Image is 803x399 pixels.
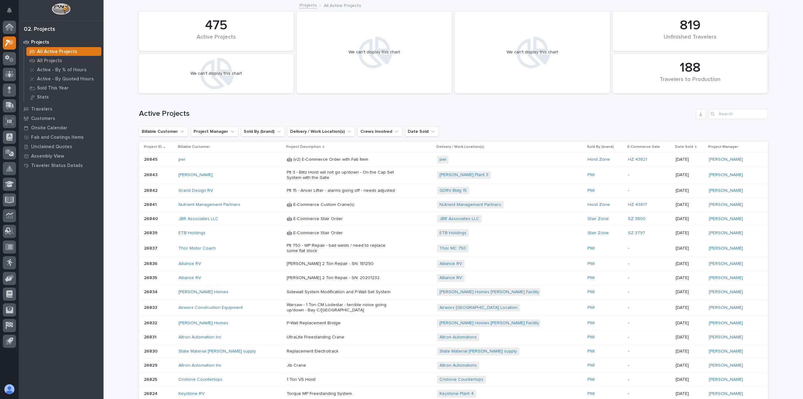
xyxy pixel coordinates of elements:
p: Onsite Calendar [31,125,67,131]
button: Sold By (brand) [241,127,285,137]
p: Traveler Status Details [31,163,83,169]
tr: 2684526845 pwi 🤖 (v2) E-Commerce Order with Fab Itempwi Hoist Zone HZ 43821 [DATE][PERSON_NAME] [139,153,768,167]
a: Altron Automation Inc [178,363,221,368]
a: [PERSON_NAME] [709,230,743,236]
p: [DATE] [676,321,704,326]
a: Cristone Countertops [178,377,222,382]
p: 26842 [144,187,159,193]
a: Assembly View [19,151,104,161]
button: Crews Involved [358,127,402,137]
p: All Projects [37,58,62,64]
button: users-avatar [3,383,16,396]
tr: 2683626836 Alliance RV [PERSON_NAME] 2 Ton Repair - SN: 181290Alliance RV PWI -[DATE][PERSON_NAME] [139,257,768,271]
button: Delivery / Work Location(s) [287,127,355,137]
p: - [628,172,671,178]
tr: 2682926829 Altron Automation Inc Jib CraneAltron Automatons PWI -[DATE][PERSON_NAME] [139,359,768,373]
a: Customers [19,114,104,123]
a: Projects [300,1,317,8]
p: Warsaw - 1 Ton CM Lodestar - terrible noise going up/down - Bay C/[GEOGRAPHIC_DATA] [287,302,396,313]
p: Delivery / Work Location(s) [436,143,484,150]
a: Grand Design RV [178,188,213,193]
p: [DATE] [676,349,704,354]
p: P-Wall Replacement Bridge [287,321,396,326]
a: Onsite Calendar [19,123,104,132]
div: We can't display this chart [348,50,400,55]
p: [DATE] [676,391,704,396]
a: Alliance RV [439,275,462,281]
a: All Projects [24,56,104,65]
a: PWI [588,363,595,368]
p: 26836 [144,260,159,267]
p: - [628,246,671,251]
a: ETB Holdings [178,230,205,236]
a: Active - By Quoted Hours [24,74,104,83]
div: We can't display this chart [190,71,242,76]
a: Active - By % of Hours [24,65,104,74]
p: 26833 [144,304,158,310]
a: [PERSON_NAME] [178,172,213,178]
a: All Active Projects [24,47,104,56]
p: 26834 [144,288,159,295]
a: Altron Automatons [439,335,477,340]
p: Plt 3 - Blitz Hoist will not go up/down - On the Cap Set System with the Gate [287,170,396,181]
p: [DATE] [676,305,704,310]
a: [PERSON_NAME] [709,363,743,368]
p: Active - By Quoted Hours [37,76,94,82]
tr: 2684326843 [PERSON_NAME] Plt 3 - Blitz Hoist will not go up/down - On the Cap Set System with the... [139,167,768,184]
p: [DATE] [676,172,704,178]
p: Unclaimed Quotes [31,144,72,150]
p: [DATE] [676,188,704,193]
img: Workspace Logo [52,3,70,15]
a: [PERSON_NAME] [709,305,743,310]
p: Active - By % of Hours [37,67,87,73]
a: [PERSON_NAME] [709,275,743,281]
tr: 2683726837 Thor Motor Coach Plt 750 - WP Repair - bad welds / need to replace some flat stockThor... [139,240,768,257]
input: Search [708,109,768,119]
tr: 2683226832 [PERSON_NAME] Homes P-Wall Replacement Bridge[PERSON_NAME] Homes [PERSON_NAME] Facilit... [139,316,768,330]
p: Project ID [144,143,162,150]
p: - [628,335,671,340]
p: 🤖 E-Commerce Stair Order [287,216,396,222]
a: pwi [439,157,446,162]
a: [PERSON_NAME] [709,202,743,208]
button: Notifications [3,4,16,17]
a: Keystone RV [178,391,205,396]
p: [PERSON_NAME] 2 Ton Repair - SN: 181290 [287,261,396,267]
a: HZ 43817 [628,202,647,208]
div: Active Projects [149,34,283,47]
a: Altron Automatons [439,363,477,368]
p: Sold By (brand) [587,143,614,150]
a: PWI [588,321,595,326]
p: [DATE] [676,289,704,295]
p: Replacement Electrotrack [287,349,396,354]
a: GDRV Bldg 15 [439,188,467,193]
div: 188 [623,60,757,76]
p: 26841 [144,201,158,208]
p: Sold This Year [37,85,69,91]
a: SZ 3797 [628,230,645,236]
p: Fab and Coatings Items [31,135,84,140]
p: 26835 [144,274,158,281]
p: Project Description [286,143,321,150]
a: [PERSON_NAME] [709,188,743,193]
a: Stair Zone [588,216,609,222]
a: Projects [19,37,104,47]
div: 475 [149,18,283,33]
a: Alliance RV [178,261,201,267]
p: Plt 15 - Anver Lifter - alarms going off - needs adjusted [287,188,396,193]
a: Sold This Year [24,84,104,92]
a: [PERSON_NAME] [709,377,743,382]
a: SZ 3800 [628,216,646,222]
a: Stair Zone [588,230,609,236]
a: [PERSON_NAME] [709,246,743,251]
tr: 2683526835 Alliance RV [PERSON_NAME] 2 Ton Repair - SN: 20201232Alliance RV PWI -[DATE][PERSON_NAME] [139,271,768,285]
div: Notifications [8,8,16,18]
p: 26830 [144,348,159,354]
tr: 2683126831 Altron Automation Inc UltraLite Freestanding CraneAltron Automatons PWI -[DATE][PERSON... [139,330,768,344]
p: - [628,188,671,193]
a: Nutrient Management Partners [439,202,501,208]
p: [DATE] [676,335,704,340]
a: Keystone Plant 4 [439,391,474,396]
a: [PERSON_NAME] Homes [178,321,228,326]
